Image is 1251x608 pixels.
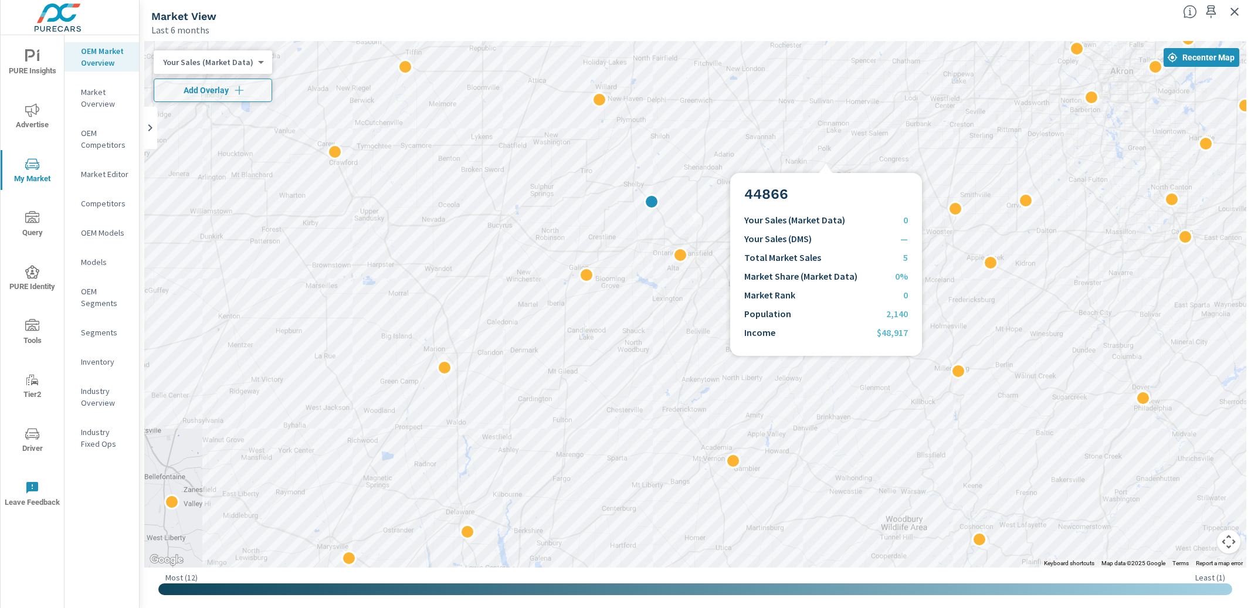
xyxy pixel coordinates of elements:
div: Inventory [65,353,139,371]
div: Your Sales (Market Data) [154,57,263,68]
p: OEM Market Overview [81,45,130,69]
p: Competitors [81,198,130,209]
button: Recenter Map [1164,48,1239,67]
p: Your Sales (Market Data) [163,57,253,67]
p: OEM Models [81,227,130,239]
div: OEM Models [65,224,139,242]
span: PURE Identity [4,265,60,294]
span: Add Overlay [159,84,267,96]
p: Last 6 months [151,23,209,37]
button: Exit Fullscreen [1225,2,1244,21]
p: Models [81,256,130,268]
span: Leave Feedback [4,481,60,510]
h5: Market View [151,10,216,22]
a: Terms (opens in new tab) [1172,560,1189,566]
span: Tools [4,319,60,348]
div: nav menu [1,35,64,521]
p: Most ( 12 ) [165,572,198,583]
p: Market Overview [81,86,130,110]
button: Map camera controls [1217,530,1240,553]
img: Google [147,552,186,568]
p: Industry Overview [81,385,130,409]
p: OEM Segments [81,286,130,309]
span: Advertise [4,103,60,132]
a: Report a map error [1196,560,1243,566]
span: Recenter Map [1168,52,1235,63]
p: Industry Fixed Ops [81,426,130,450]
span: PURE Insights [4,49,60,78]
div: Market Overview [65,83,139,113]
p: Least ( 1 ) [1195,572,1225,583]
span: Map data ©2025 Google [1101,560,1165,566]
div: Competitors [65,195,139,212]
p: OEM Competitors [81,127,130,151]
p: Segments [81,327,130,338]
button: Keyboard shortcuts [1044,559,1094,568]
a: Open this area in Google Maps (opens a new window) [147,552,186,568]
span: Tier2 [4,373,60,402]
div: Market Editor [65,165,139,183]
div: Segments [65,324,139,341]
span: My Market [4,157,60,186]
button: Add Overlay [154,79,272,102]
p: Market Editor [81,168,130,180]
div: Industry Overview [65,382,139,412]
div: OEM Competitors [65,124,139,154]
div: OEM Market Overview [65,42,139,72]
span: Query [4,211,60,240]
span: Driver [4,427,60,456]
div: OEM Segments [65,283,139,312]
div: Industry Fixed Ops [65,423,139,453]
p: Inventory [81,356,130,368]
div: Models [65,253,139,271]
